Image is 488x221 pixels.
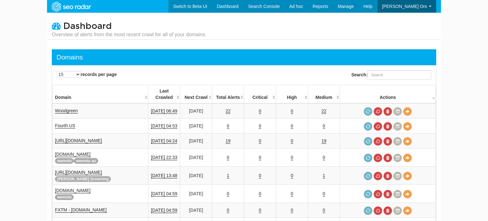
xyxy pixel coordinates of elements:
span: [PERSON_NAME] Screening [55,176,111,182]
span: Search Console [248,4,280,9]
td: [DATE] [180,134,212,148]
a: Cancel in-progress audit [374,137,382,146]
td: [DATE] [180,167,212,185]
a: 0 [259,123,261,129]
th: Last Crawled: activate to sort column descending [148,85,180,104]
a: View Domain Overview [403,190,412,198]
a: 0 [291,155,293,160]
a: [DATE] 04:59 [151,208,177,213]
span: Dashboard [63,21,112,31]
a: 19 [322,138,327,144]
a: Request a crawl [364,122,372,131]
th: Total Alerts: activate to sort column descending [212,85,244,104]
a: 22 [322,108,327,114]
img: SEORadar [49,1,93,12]
a: Crawl History [393,172,402,180]
a: [DATE] 13:48 [151,173,177,178]
span: Reports [313,4,328,9]
a: Delete most recent audit [383,154,392,162]
span: [PERSON_NAME] Ors [382,4,427,9]
td: [DATE] [180,119,212,134]
a: 0 [227,191,229,197]
a: [DOMAIN_NAME] [55,188,91,193]
span: wemoto au [74,158,98,164]
a: 0 [291,108,293,114]
a: Woodgreen [55,108,78,114]
a: 0 [323,191,325,197]
a: Delete most recent audit [383,122,392,131]
th: Actions: activate to sort column ascending [340,85,436,104]
a: View Domain Overview [403,137,412,146]
a: 0 [323,155,325,160]
a: 0 [291,173,293,178]
a: 19 [226,138,231,144]
i:  [52,21,61,30]
th: Medium: activate to sort column descending [308,85,340,104]
a: Request a crawl [364,172,372,180]
a: Crawl History [393,190,402,198]
a: 0 [227,155,229,160]
a: 0 [291,208,293,213]
a: View Domain Overview [403,172,412,180]
a: Request a crawl [364,206,372,215]
a: [URL][DOMAIN_NAME] [55,170,102,175]
a: [DATE] 04:24 [151,138,177,144]
a: Crawl History [393,137,402,146]
a: Cancel in-progress audit [374,107,382,116]
a: FXTM - [DOMAIN_NAME] [55,207,107,213]
a: 0 [227,123,229,129]
input: Search: [368,70,431,80]
select: records per page [57,71,81,78]
td: [DATE] [180,148,212,167]
th: Next Crawl: activate to sort column descending [180,85,212,104]
td: [DATE] [180,203,212,218]
th: Domain: activate to sort column ascending [52,85,148,104]
span: Ad hoc [289,4,303,9]
a: 0 [323,208,325,213]
a: 0 [227,208,229,213]
a: Crawl History [393,154,402,162]
a: Crawl History [393,107,402,116]
a: Delete most recent audit [383,172,392,180]
span: Manage [338,4,354,9]
a: 22 [226,108,231,114]
a: Cancel in-progress audit [374,172,382,180]
a: [DOMAIN_NAME] [55,152,91,157]
a: 1 [227,173,229,178]
a: View Domain Overview [403,154,412,162]
a: 1 [323,173,325,178]
small: Overview of alerts from the most recent crawl for all of your domains. [52,31,207,38]
a: 0 [291,191,293,197]
span: Help [363,4,373,9]
th: High: activate to sort column descending [276,85,308,104]
a: 0 [323,123,325,129]
td: [DATE] [180,185,212,203]
a: Cancel in-progress audit [374,122,382,131]
a: Request a crawl [364,154,372,162]
a: 0 [291,123,293,129]
label: records per page [57,71,117,78]
a: [DATE] 04:59 [151,191,177,197]
a: Request a crawl [364,107,372,116]
a: View Domain Overview [403,122,412,131]
a: [DATE] 06:49 [151,108,177,114]
label: Search: [351,70,431,80]
a: [DATE] 22:33 [151,155,177,160]
a: Cancel in-progress audit [374,154,382,162]
div: Domains [57,52,83,62]
td: [DATE] [180,103,212,119]
a: 0 [259,155,261,160]
a: Delete most recent audit [383,206,392,215]
a: 0 [291,138,293,144]
a: 0 [259,191,261,197]
a: 0 [259,208,261,213]
a: [DATE] 04:53 [151,123,177,129]
a: View Domain Overview [403,206,412,215]
th: Critical: activate to sort column descending [244,85,276,104]
a: Request a crawl [364,190,372,198]
a: Delete most recent audit [383,137,392,146]
a: Fourth US [55,123,75,128]
a: Delete most recent audit [383,107,392,116]
a: Delete most recent audit [383,190,392,198]
span: wemoto [55,158,74,164]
